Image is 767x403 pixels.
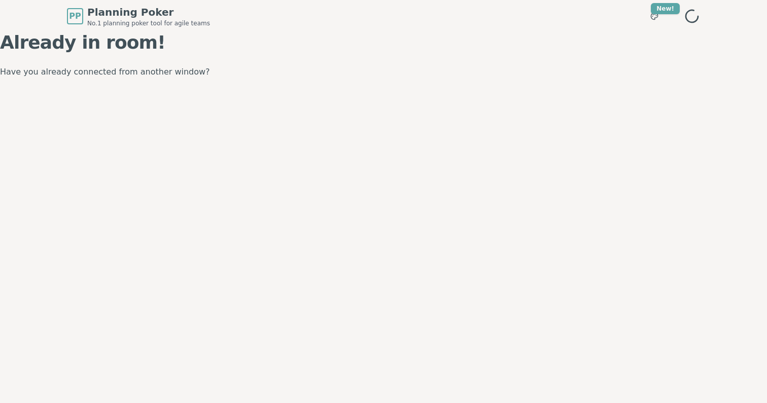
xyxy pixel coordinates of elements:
[87,5,210,19] span: Planning Poker
[651,3,680,14] div: New!
[645,7,664,25] button: New!
[87,19,210,27] span: No.1 planning poker tool for agile teams
[67,5,210,27] a: PPPlanning PokerNo.1 planning poker tool for agile teams
[69,10,81,22] span: PP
